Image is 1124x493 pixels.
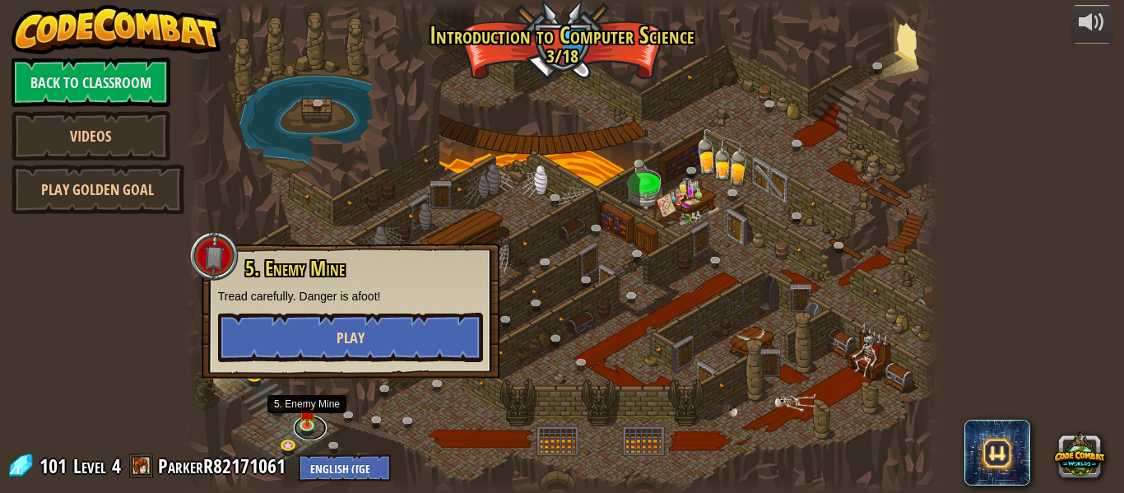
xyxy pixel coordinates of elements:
span: 101 [39,453,72,479]
span: 4 [112,453,121,479]
span: 5. Enemy Mine [245,254,345,282]
a: Back to Classroom [12,58,170,107]
span: Level [73,453,106,480]
img: CodeCombat - Learn how to code by playing a game [12,5,222,54]
span: Play [337,328,365,348]
a: Play Golden Goal [12,165,184,214]
p: Tread carefully. Danger is afoot! [218,288,483,305]
a: ParkerR82171061 [158,453,290,479]
button: Play [218,313,483,362]
button: Adjust volume [1071,5,1112,44]
a: Videos [12,111,170,160]
img: level-banner-unstarted.png [299,397,316,426]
